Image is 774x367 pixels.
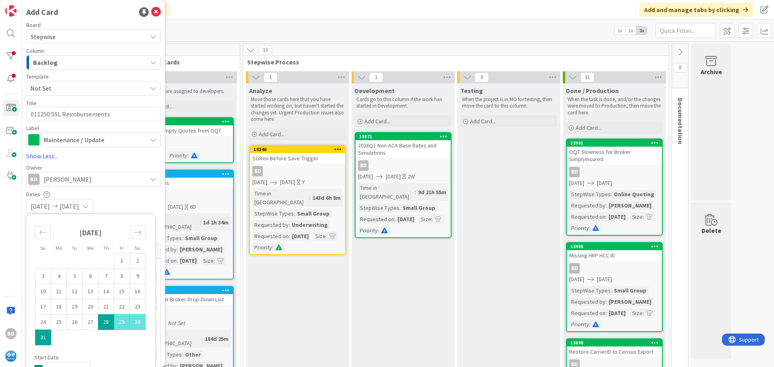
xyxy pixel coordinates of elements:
div: 18246 [254,147,345,152]
div: [PERSON_NAME] [607,297,653,306]
div: [PERSON_NAME] [607,201,653,210]
span: Testing [460,87,483,95]
div: BD [250,166,345,176]
span: 11 [580,73,594,82]
div: 2W [408,172,415,181]
td: Selected. Saturday, 08/30/2025 12:00 PM [130,315,146,330]
span: Template [26,74,49,79]
p: When the project is in MO for testing, then move the card to this column. [462,96,556,110]
div: [DATE] [607,212,628,221]
div: OQT Slowness for Broker SimplyInsured [567,147,662,164]
div: Other [183,350,203,359]
td: Choose Wednesday, 08/06/2025 12:00 PM as your check-in date. It’s available. [83,269,98,284]
p: Cards go to this column if the work has started in Development. [356,96,450,110]
div: BD [358,160,368,171]
a: 18918Remove Empty Quotes from OQTBDSize:Priority: [137,117,234,163]
div: 17951 [141,288,233,293]
div: BD [138,191,233,201]
span: Analyze [249,87,272,95]
div: 18918Remove Empty Quotes from OQT [138,118,233,136]
p: These cards are assigned to developers. [139,88,232,95]
div: BD [138,307,233,317]
i: Not Set [168,319,185,327]
div: Refresh SW Broker Drop-Down List [138,294,233,305]
td: Choose Monday, 08/25/2025 12:00 PM as your check-in date. It’s available. [51,315,67,330]
small: Tu [72,245,77,251]
p: Move those cards here that you have started working on, but haven't started the changes yet. Urge... [251,96,344,122]
span: Add Card... [576,124,601,131]
div: Size [201,256,214,265]
td: Choose Sunday, 08/03/2025 12:00 PM as your check-in date. It’s available. [35,269,51,284]
span: Add Card... [259,131,285,138]
div: 18901 [567,139,662,147]
div: 9d 21h 55m [416,188,448,197]
span: : [182,234,183,243]
div: 18871 [359,134,451,139]
div: Size [313,232,326,241]
span: Done / Production [566,87,619,95]
span: Dates [26,191,40,197]
span: : [415,188,416,197]
div: Small Group [183,234,220,243]
div: Priority [569,224,589,232]
div: Time in [GEOGRAPHIC_DATA] [358,183,415,201]
div: BD [28,174,40,185]
div: Priority [252,243,272,252]
div: Add Card [26,6,58,18]
span: 1 [369,73,383,82]
div: [DATE] [607,309,628,317]
small: Su [40,245,46,251]
div: 18898 [567,339,662,346]
span: Add Card... [364,118,390,125]
td: Selected as end date. Sunday, 08/31/2025 12:00 PM [35,330,51,345]
span: Assigned Cards [135,58,230,66]
button: Backlog [26,55,161,70]
span: 1 [264,73,277,82]
span: : [605,212,607,221]
div: 184d 25m [203,334,231,343]
a: 18901OQT Slowness for Broker SimplyInsuredBD[DATE][DATE]StepWise Types:Online QuotingRequested by... [566,139,663,236]
td: Choose Saturday, 08/23/2025 12:00 PM as your check-in date. It’s available. [130,299,146,315]
span: 0 [475,73,489,82]
div: Add PLM IDs [138,178,233,188]
td: Choose Thursday, 08/07/2025 12:00 PM as your check-in date. It’s available. [98,269,114,284]
span: : [202,334,203,343]
span: : [289,232,290,241]
div: StepWise Types [569,190,611,199]
td: Choose Saturday, 08/09/2025 12:00 PM as your check-in date. It’s available. [130,269,146,284]
div: Remove Empty Quotes from OQT [138,125,233,136]
div: Time in [GEOGRAPHIC_DATA] [140,330,202,348]
div: 18901OQT Slowness for Broker SimplyInsured [567,139,662,164]
td: Choose Wednesday, 08/13/2025 12:00 PM as your check-in date. It’s available. [83,284,98,299]
div: Requested on [252,232,289,241]
div: Missing HRP HCC ID [567,250,662,261]
td: Choose Monday, 08/04/2025 12:00 PM as your check-in date. It’s available. [51,269,67,284]
span: : [394,215,395,224]
span: : [431,215,433,224]
span: Stepwise [31,33,56,41]
td: Choose Wednesday, 08/20/2025 12:00 PM as your check-in date. It’s available. [83,299,98,315]
span: Label [26,125,39,131]
div: Priority [358,226,378,235]
div: Small Group [401,203,437,212]
span: 13 [258,45,272,55]
span: : [289,220,290,229]
td: Choose Friday, 08/15/2025 12:00 PM as your check-in date. It’s available. [114,284,130,299]
div: BD [567,263,662,274]
span: [DATE] [60,201,79,211]
span: Development [355,87,395,95]
div: BD [569,167,580,177]
span: [DATE] [280,178,295,187]
div: 18905 [567,243,662,250]
small: We [87,245,94,251]
a: 18246SGRen Before Save TriggerBD[DATE][DATE]YTime in [GEOGRAPHIC_DATA]:143d 6h 8mStepWise Types:S... [249,145,346,255]
div: Small Group [295,209,332,218]
span: : [214,256,215,265]
span: : [605,297,607,306]
td: Selected as start date. Thursday, 08/28/2025 12:00 PM [98,315,114,330]
div: Delete [701,226,721,235]
a: 18906Add PLM IDsBD[DATE][DATE]6DTime in [GEOGRAPHIC_DATA]:1d 1h 34mStepWise Types:Small GroupRequ... [137,170,234,280]
span: Board [26,22,41,28]
label: Title [26,100,37,107]
td: Choose Wednesday, 08/27/2025 12:00 PM as your check-in date. It’s available. [83,315,98,330]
